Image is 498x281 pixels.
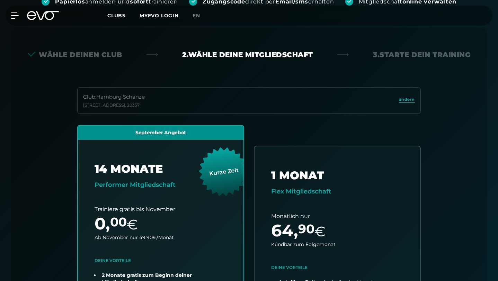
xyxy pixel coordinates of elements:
[399,97,415,102] span: ändern
[399,97,415,105] a: ändern
[182,50,313,60] div: 2. Wähle deine Mitgliedschaft
[83,102,145,108] div: [STREET_ADDRESS] , 20357
[107,12,140,19] a: Clubs
[140,12,179,19] a: MYEVO LOGIN
[193,12,208,20] a: en
[373,50,470,60] div: 3. Starte dein Training
[83,93,145,101] div: Club : Hamburg Schanze
[193,12,200,19] span: en
[107,12,126,19] span: Clubs
[28,50,122,60] div: Wähle deinen Club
